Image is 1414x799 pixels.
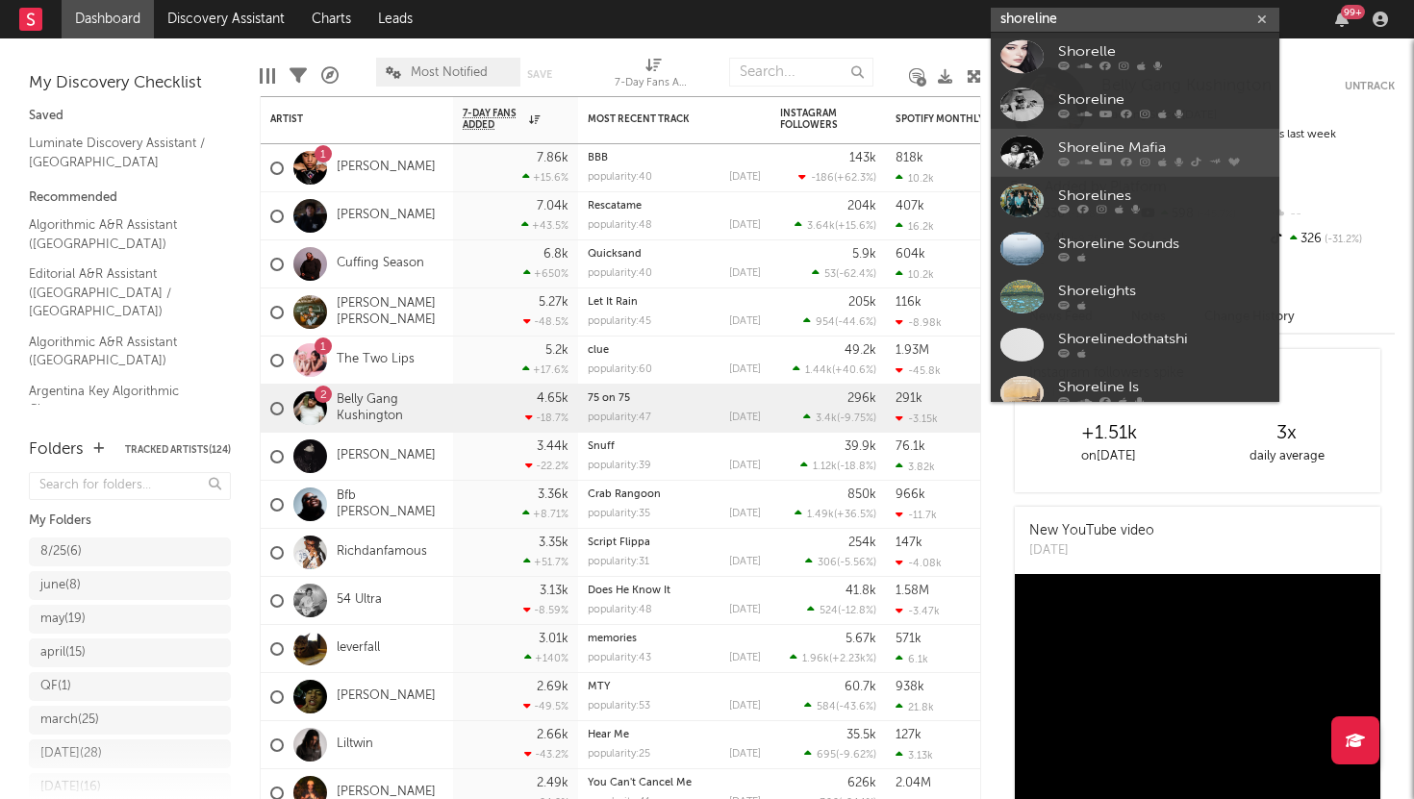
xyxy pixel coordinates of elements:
div: 8/25 ( 6 ) [40,540,82,563]
a: [PERSON_NAME] [337,688,436,705]
input: Search for folders... [29,472,231,500]
div: 127k [896,729,922,741]
div: [DATE] [729,653,761,663]
div: A&R Pipeline [321,48,339,104]
div: 5.9k [852,248,876,261]
span: -44.6 % [838,317,873,328]
div: may ( 19 ) [40,608,86,631]
div: [DATE] [729,364,761,375]
a: [PERSON_NAME] [PERSON_NAME] [337,296,443,329]
a: Shoreline Mafia [991,158,1279,220]
div: 3.01k [539,633,568,645]
div: Shorelights [1058,359,1270,382]
span: 1.44k [805,365,832,376]
div: june ( 8 ) [40,574,81,597]
div: ( ) [790,652,876,664]
div: ( ) [795,508,876,520]
span: Most Notified [411,66,488,79]
div: popularity: 47 [588,412,651,423]
span: -186 [811,173,834,184]
div: -18.7 % [525,412,568,424]
div: popularity: 35 [588,509,650,519]
a: Let It Rain [588,297,638,308]
a: Algorithmic A&R Assistant ([GEOGRAPHIC_DATA]) [29,332,212,371]
a: Belly Gang Kushington [337,392,443,425]
div: Does He Know It [588,586,761,596]
div: -3.15k [896,412,938,425]
div: 7-Day Fans Added (7-Day Fans Added) [615,48,692,104]
div: Let It Rain [588,297,761,308]
div: BBB [588,153,761,163]
div: 966k [896,488,925,501]
a: Luminate Discovery Assistant / [GEOGRAPHIC_DATA] [29,133,212,172]
div: ( ) [804,700,876,712]
div: 4.65k [537,392,568,405]
a: 75 on 75 [588,393,630,404]
div: Shorelinedothatshi [1058,421,1270,444]
a: [PERSON_NAME] [337,448,436,464]
div: popularity: 48 [588,220,652,231]
div: ( ) [800,460,876,472]
div: +43.5 % [521,219,568,232]
div: -49.5 % [523,700,568,712]
a: You Can't Cancel Me [588,778,692,788]
button: Save [527,69,552,80]
a: march(25) [29,706,231,735]
div: 1.58M [896,585,929,597]
div: [DATE] ( 28 ) [40,742,102,765]
div: +51.7 % [523,556,568,568]
div: daily average [1198,445,1376,468]
span: +40.6 % [835,365,873,376]
div: 5.2k [545,344,568,357]
div: 3.13k [896,749,933,762]
div: Spotify Monthly Listeners [896,113,1040,125]
span: 954 [816,317,835,328]
a: BBB [588,153,608,163]
div: Shoreline Is [1058,484,1270,507]
span: 584 [817,702,836,712]
div: 16.2k [896,220,934,233]
div: Rescatame [588,201,761,212]
span: 7-Day Fans Added [463,108,524,131]
a: Shoreline Is [991,470,1279,533]
div: -43.2 % [524,748,568,761]
a: may(19) [29,605,231,634]
div: 99 + [1341,5,1365,19]
div: 204k [847,200,876,212]
div: Script Flippa [588,537,761,548]
span: -62.4 % [839,269,873,280]
div: 626k [847,777,876,789]
a: Liltwin [337,737,373,753]
div: Saved [29,105,231,128]
div: My Folders [29,510,231,533]
a: Shorelights [991,345,1279,408]
div: New YouTube video [1029,521,1154,541]
div: 49.2k [845,344,876,357]
div: ( ) [798,171,876,184]
a: Shoreline Sounds [991,283,1279,345]
a: Shoreline [991,95,1279,158]
div: [DATE] [729,701,761,712]
span: -43.6 % [839,702,873,712]
a: Richdanfamous [337,544,427,561]
a: Shorelines [991,220,1279,283]
span: 53 [824,269,836,280]
div: 5.67k [846,633,876,645]
a: Shorelle [991,33,1279,95]
div: [DATE] [1029,541,1154,561]
input: Search for artists [991,8,1279,32]
div: ( ) [807,604,876,616]
div: 3.35k [539,537,568,549]
div: [DATE] [729,749,761,760]
div: -48.5 % [523,315,568,328]
span: 3.4k [816,413,837,424]
a: leverfall [337,640,380,657]
a: 54 Ultra [337,592,382,609]
div: ( ) [812,267,876,280]
button: 99+ [1335,12,1349,27]
a: Quicksand [588,249,642,260]
div: popularity: 40 [588,268,652,279]
div: -11.7k [896,509,937,521]
span: 524 [820,606,838,616]
div: 6.8k [543,248,568,261]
